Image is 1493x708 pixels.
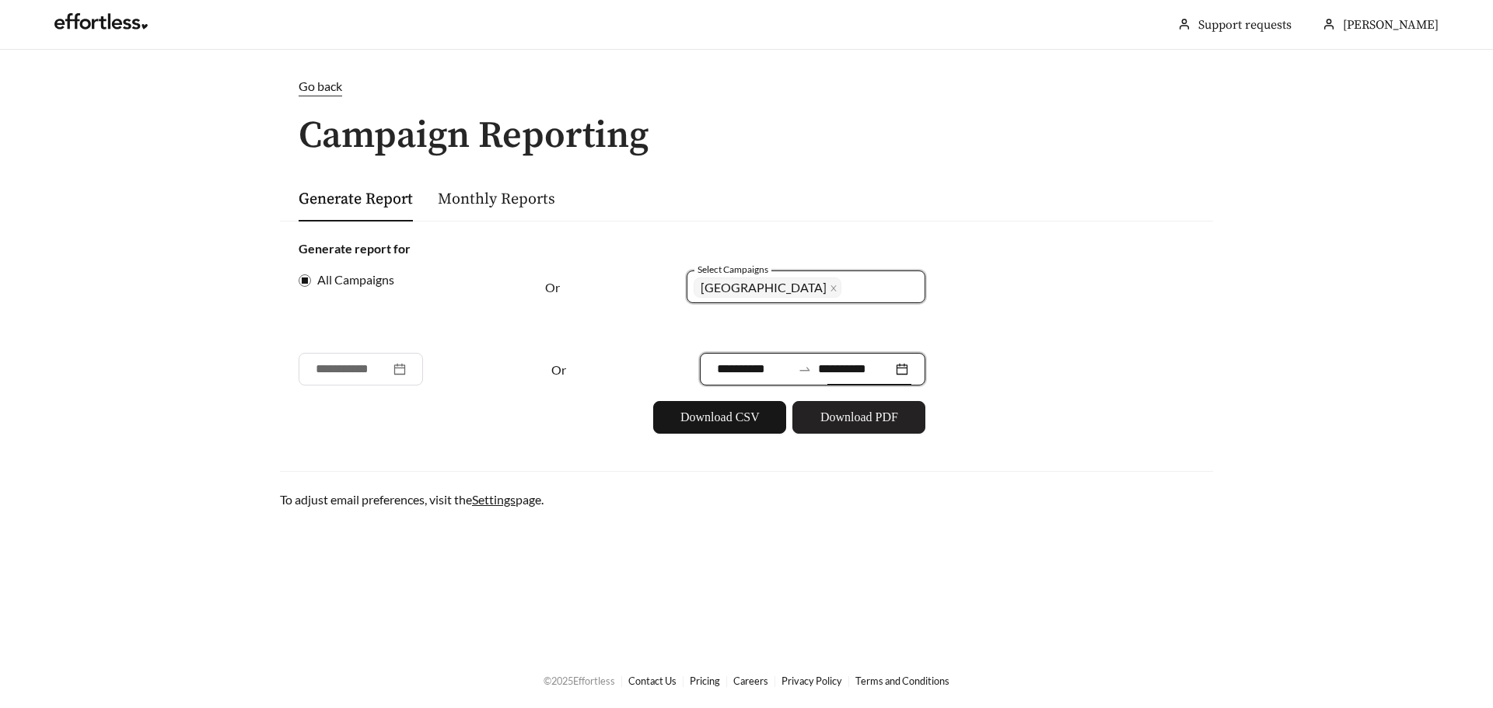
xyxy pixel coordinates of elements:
[1343,17,1439,33] span: [PERSON_NAME]
[280,492,544,507] span: To adjust email preferences, visit the page.
[781,675,842,687] a: Privacy Policy
[544,675,615,687] span: © 2025 Effortless
[299,78,342,93] span: Go back
[551,362,566,377] span: Or
[545,280,560,295] span: Or
[653,401,786,434] button: Download CSV
[472,492,516,507] a: Settings
[792,401,925,434] button: Download PDF
[798,362,812,376] span: to
[280,77,1213,96] a: Go back
[299,241,411,256] strong: Generate report for
[855,675,949,687] a: Terms and Conditions
[628,675,677,687] a: Contact Us
[311,270,400,289] span: All Campaigns
[1198,17,1292,33] a: Support requests
[820,408,898,427] span: Download PDF
[438,190,555,209] a: Monthly Reports
[733,675,768,687] a: Careers
[798,362,812,376] span: swap-right
[299,190,413,209] a: Generate Report
[690,675,720,687] a: Pricing
[701,280,827,295] span: [GEOGRAPHIC_DATA]
[830,284,837,293] span: close
[680,408,760,427] span: Download CSV
[280,116,1213,157] h1: Campaign Reporting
